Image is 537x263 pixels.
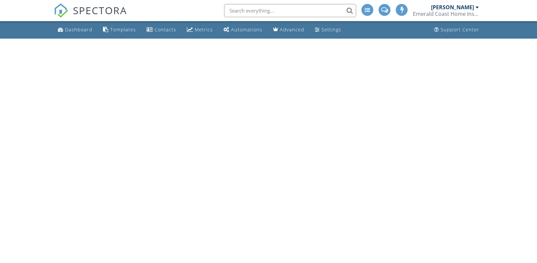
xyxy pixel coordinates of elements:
a: Metrics [184,24,216,36]
div: Dashboard [65,26,92,33]
input: Search everything... [224,4,356,17]
div: Metrics [195,26,213,33]
a: SPECTORA [54,9,127,23]
div: Emerald Coast Home Inspectors llc [413,11,479,17]
div: Advanced [280,26,304,33]
a: Settings [312,24,344,36]
a: Templates [100,24,139,36]
div: Contacts [154,26,176,33]
a: Dashboard [55,24,95,36]
a: Support Center [431,24,482,36]
a: Advanced [270,24,307,36]
img: The Best Home Inspection Software - Spectora [54,3,68,18]
div: Templates [110,26,136,33]
div: Support Center [441,26,479,33]
span: SPECTORA [73,3,127,17]
a: Contacts [144,24,179,36]
div: [PERSON_NAME] [431,4,474,11]
a: Automations (Advanced) [221,24,265,36]
div: Settings [321,26,341,33]
div: Automations [231,26,262,33]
